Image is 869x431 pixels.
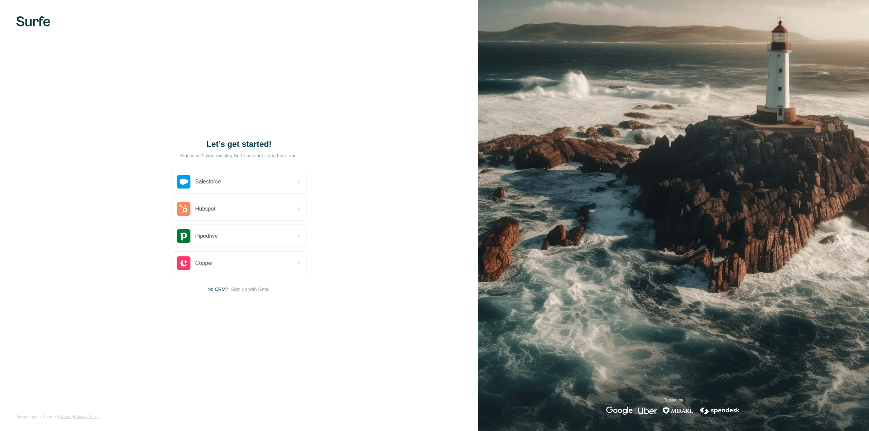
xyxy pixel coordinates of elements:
[699,407,741,415] img: spendesk's logo
[177,229,190,243] img: pipedrive's logo
[74,414,99,419] a: Privacy Policy
[606,407,633,415] img: google's logo
[171,139,307,150] h1: Let’s get started!
[16,16,50,26] img: Surfe's logo
[60,414,71,419] a: Terms
[638,407,657,415] img: uber's logo
[195,232,218,240] span: Pipedrive
[180,152,298,159] p: Sign in with your existing Surfe account if you have one.
[177,202,190,216] img: hubspot's logo
[16,414,99,420] span: By signing up, I agree to &
[207,286,228,293] span: No CRM?
[195,205,216,213] span: Hubspot
[662,407,694,415] img: mirakl's logo
[177,256,190,270] img: copper's logo
[195,259,213,267] span: Copper
[664,397,683,403] p: Trusted by
[195,178,221,186] span: Salesforce
[231,286,271,293] button: Sign up with Gmail
[177,175,190,189] img: salesforce's logo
